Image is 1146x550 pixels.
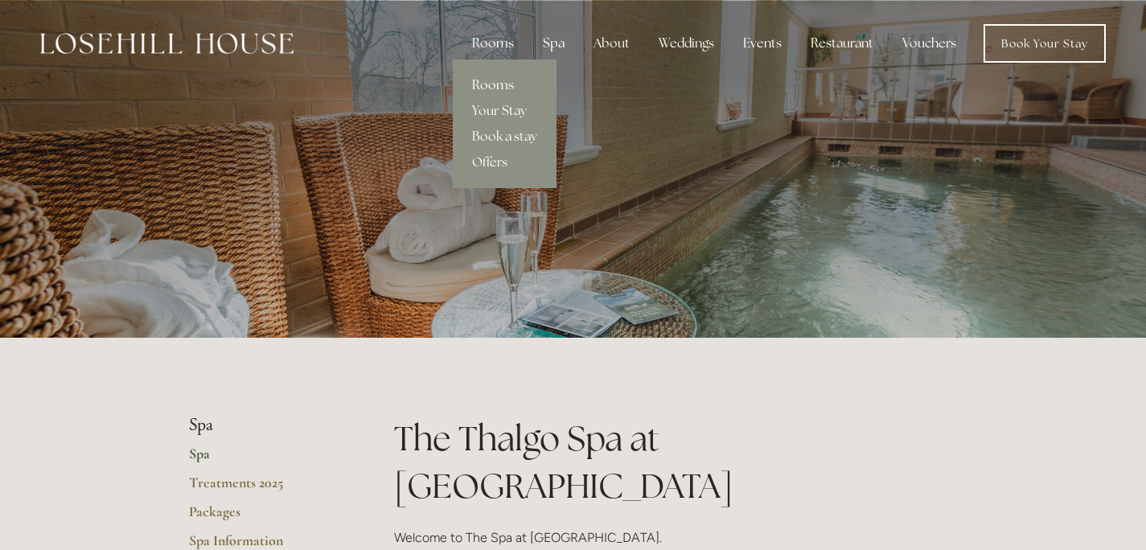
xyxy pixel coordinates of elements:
[984,24,1106,63] a: Book Your Stay
[394,415,958,510] h1: The Thalgo Spa at [GEOGRAPHIC_DATA]
[189,503,343,532] a: Packages
[530,27,577,60] div: Spa
[40,33,294,54] img: Losehill House
[453,98,557,124] a: Your Stay
[646,27,727,60] div: Weddings
[459,27,527,60] div: Rooms
[581,27,643,60] div: About
[889,27,969,60] a: Vouchers
[189,415,343,436] li: Spa
[453,150,557,175] a: Offers
[798,27,886,60] div: Restaurant
[453,124,557,150] a: Book a stay
[189,445,343,474] a: Spa
[189,474,343,503] a: Treatments 2025
[730,27,795,60] div: Events
[394,527,958,548] p: Welcome to The Spa at [GEOGRAPHIC_DATA].
[453,72,557,98] a: Rooms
